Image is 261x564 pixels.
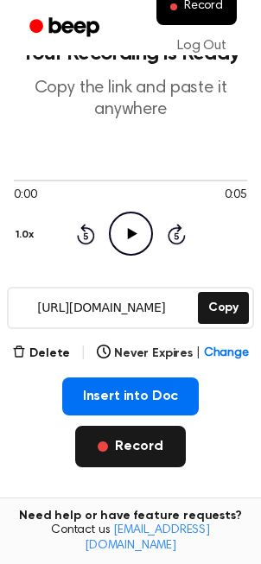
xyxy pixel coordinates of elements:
span: Contact us [10,523,251,554]
span: | [196,345,201,363]
button: 1.0x [14,220,40,250]
a: Log Out [160,25,244,67]
button: Copy [198,292,249,324]
a: [EMAIL_ADDRESS][DOMAIN_NAME] [85,524,210,552]
button: Delete [12,345,70,363]
button: Never Expires|Change [97,345,249,363]
span: Change [204,345,249,363]
span: 0:05 [225,187,247,205]
span: | [80,343,86,364]
button: Record [75,426,185,467]
button: Insert into Doc [62,377,200,415]
a: Beep [17,11,115,45]
span: 0:00 [14,187,36,205]
p: Copy the link and paste it anywhere [14,78,247,121]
